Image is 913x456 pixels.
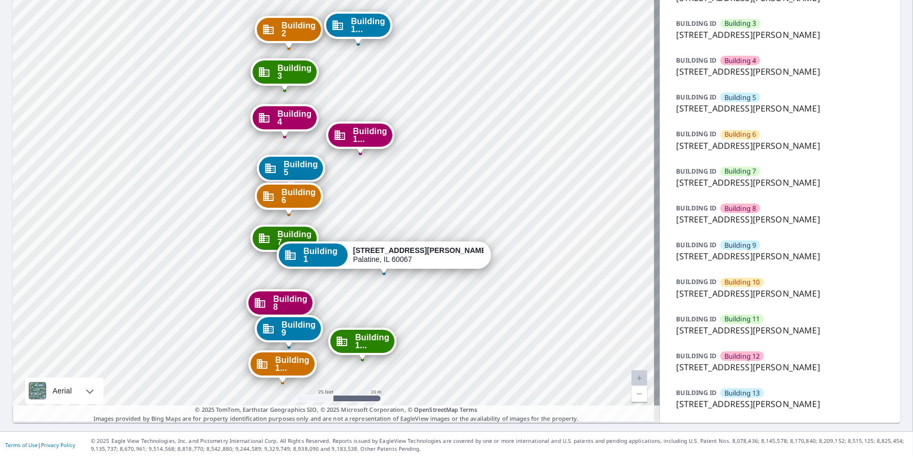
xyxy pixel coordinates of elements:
[677,213,884,226] p: [STREET_ADDRESS][PERSON_NAME]
[677,56,717,65] p: BUILDING ID
[677,287,884,300] p: [STREET_ADDRESS][PERSON_NAME]
[246,289,315,322] div: Dropped pin, building Building 8, Commercial property, 42 North Smith Street Palatine, IL 60067
[460,406,478,413] a: Terms
[25,378,103,404] div: Aerial
[251,104,319,137] div: Dropped pin, building Building 4, Commercial property, 42 North Smith Street Palatine, IL 60067
[282,321,316,337] span: Building 9
[724,93,756,103] span: Building 5
[677,28,884,41] p: [STREET_ADDRESS][PERSON_NAME]
[255,183,323,215] div: Dropped pin, building Building 6, Commercial property, 42 North Smith Street Palatine, IL 60067
[353,246,489,255] strong: [STREET_ADDRESS][PERSON_NAME]
[677,176,884,189] p: [STREET_ADDRESS][PERSON_NAME]
[724,240,756,250] span: Building 9
[13,406,660,423] p: Images provided by Bing Maps are for property identification purposes only and are not a represen...
[284,160,318,176] span: Building 5
[724,351,760,361] span: Building 12
[5,441,38,449] a: Terms of Use
[414,406,458,413] a: OpenStreetMap
[724,129,756,139] span: Building 6
[724,204,756,214] span: Building 8
[276,241,491,274] div: Dropped pin, building Building 1, Commercial property, 42 North Smith Street Palatine, IL 60067
[677,240,717,249] p: BUILDING ID
[677,388,717,397] p: BUILDING ID
[677,204,717,212] p: BUILDING ID
[677,19,717,28] p: BUILDING ID
[282,22,316,37] span: Building 2
[677,315,717,323] p: BUILDING ID
[257,155,325,187] div: Dropped pin, building Building 5, Commercial property, 42 North Smith Street Palatine, IL 60067
[41,441,75,449] a: Privacy Policy
[677,102,884,115] p: [STREET_ADDRESS][PERSON_NAME]
[677,93,717,102] p: BUILDING ID
[724,277,760,287] span: Building 10
[677,167,717,176] p: BUILDING ID
[282,188,316,204] span: Building 6
[277,110,312,126] span: Building 4
[351,17,385,33] span: Building 1...
[328,328,397,360] div: Dropped pin, building Building 11, Commercial property, 42 North Smith Street Palatine, IL 60067
[5,442,75,448] p: |
[677,65,884,78] p: [STREET_ADDRESS][PERSON_NAME]
[677,361,884,373] p: [STREET_ADDRESS][PERSON_NAME]
[255,16,323,48] div: Dropped pin, building Building 2, Commercial property, 42 North Smith Street Palatine, IL 60067
[251,58,319,91] div: Dropped pin, building Building 3, Commercial property, 42 North Smith Street Palatine, IL 60067
[49,378,75,404] div: Aerial
[677,129,717,138] p: BUILDING ID
[724,314,760,324] span: Building 11
[277,230,312,246] span: Building 7
[631,370,647,386] a: Current Level 20, Zoom In Disabled
[355,333,389,349] span: Building 1...
[91,437,908,453] p: © 2025 Eagle View Technologies, Inc. and Pictometry International Corp. All Rights Reserved. Repo...
[324,12,392,44] div: Dropped pin, building Building 13, Commercial property, 42 North Smith Street Palatine, IL 60067
[273,295,307,311] span: Building 8
[195,406,477,414] span: © 2025 TomTom, Earthstar Geographics SIO, © 2025 Microsoft Corporation, ©
[353,246,484,264] div: Palatine, IL 60067
[677,250,884,262] p: [STREET_ADDRESS][PERSON_NAME]
[677,398,884,410] p: [STREET_ADDRESS][PERSON_NAME]
[303,247,343,263] span: Building 1
[326,121,395,154] div: Dropped pin, building Building 12, Commercial property, 42 North Smith Street Palatine, IL 60067
[724,388,760,398] span: Building 13
[277,64,312,80] span: Building 3
[724,166,756,176] span: Building 7
[251,225,319,257] div: Dropped pin, building Building 7, Commercial property, 42 North Smith Street Palatine, IL 60067
[724,56,756,66] span: Building 4
[255,315,323,348] div: Dropped pin, building Building 9, Commercial property, 42 North Smith Street Palatine, IL 60067
[677,277,717,286] p: BUILDING ID
[724,18,756,28] span: Building 3
[677,324,884,337] p: [STREET_ADDRESS][PERSON_NAME]
[353,127,387,143] span: Building 1...
[631,386,647,402] a: Current Level 20, Zoom Out
[248,350,317,383] div: Dropped pin, building Building 10, Commercial property, 42 North Smith Street Palatine, IL 60067
[677,351,717,360] p: BUILDING ID
[677,139,884,152] p: [STREET_ADDRESS][PERSON_NAME]
[275,356,309,372] span: Building 1...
